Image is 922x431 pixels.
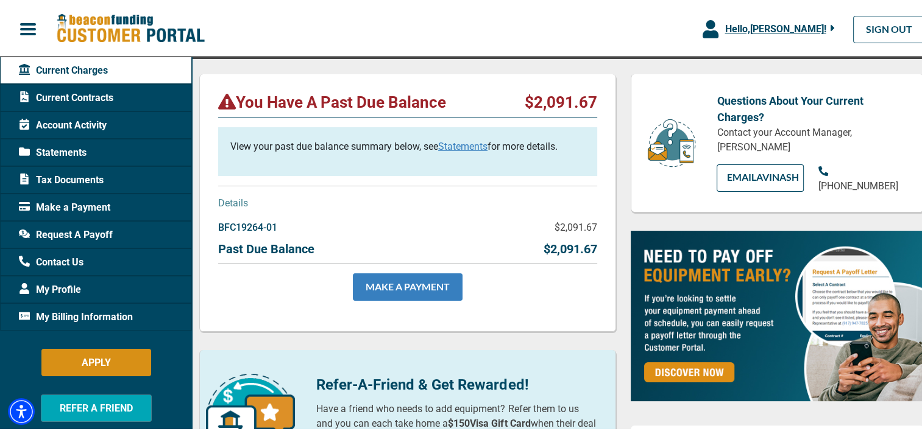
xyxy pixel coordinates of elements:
[230,138,585,152] p: View your past due balance summary below, see for more details.
[19,253,83,268] span: Contact Us
[19,89,113,103] span: Current Contracts
[41,347,151,374] button: APPLY
[448,416,530,427] b: $150 Visa Gift Card
[725,21,826,33] span: Hello, [PERSON_NAME] !
[353,272,463,299] a: MAKE A PAYMENT
[19,61,108,76] span: Current Charges
[525,91,597,110] p: $2,091.67
[717,163,803,190] a: EMAILAvinash
[555,219,597,233] p: $2,091.67
[19,144,87,158] span: Statements
[544,238,597,256] p: $2,091.67
[19,281,81,295] span: My Profile
[438,139,488,150] a: Statements
[218,194,597,209] p: Details
[818,178,898,190] span: [PHONE_NUMBER]
[19,226,113,240] span: Request A Payoff
[56,12,205,43] img: Beacon Funding Customer Portal Logo
[316,372,597,394] p: Refer-A-Friend & Get Rewarded!
[19,171,104,186] span: Tax Documents
[8,396,35,423] div: Accessibility Menu
[218,238,314,256] p: Past Due Balance
[19,308,133,323] span: My Billing Information
[644,116,699,167] img: customer-service.png
[218,91,446,110] p: You Have A Past Due Balance
[19,116,107,131] span: Account Activity
[717,91,905,124] p: Questions About Your Current Charges?
[717,124,905,153] p: Contact your Account Manager, [PERSON_NAME]
[818,163,905,192] a: [PHONE_NUMBER]
[19,198,110,213] span: Make a Payment
[218,219,277,233] p: BFC19264-01
[41,393,152,420] button: REFER A FRIEND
